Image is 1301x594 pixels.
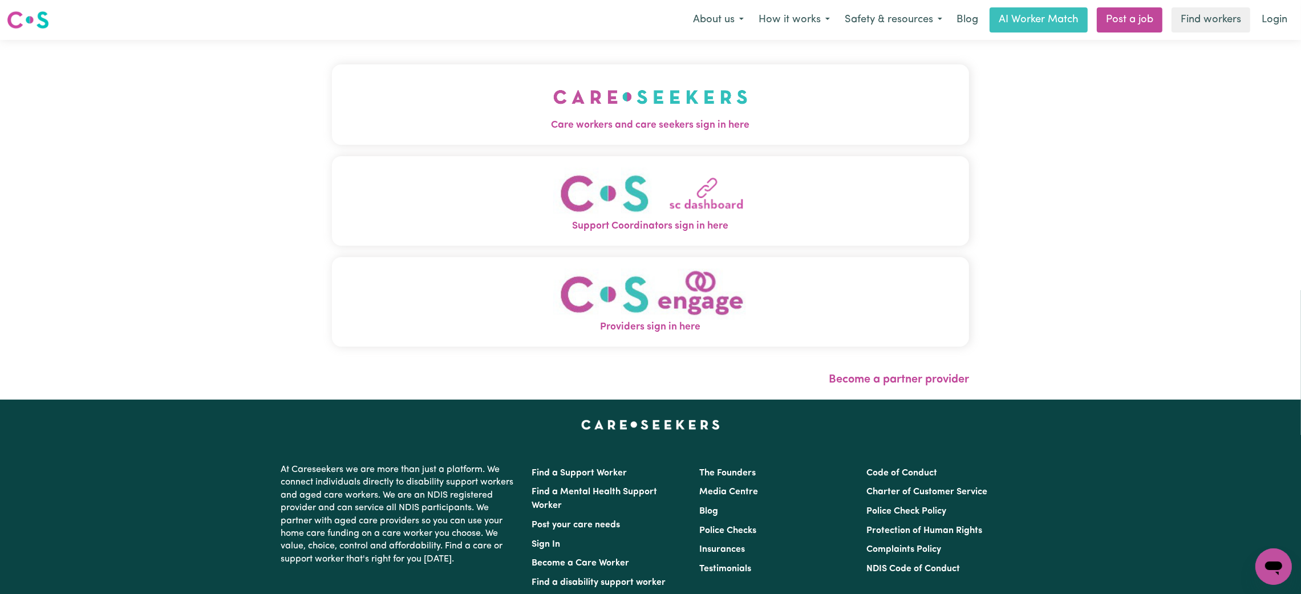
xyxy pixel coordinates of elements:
[699,526,756,535] a: Police Checks
[532,540,561,549] a: Sign In
[281,459,518,570] p: At Careseekers we are more than just a platform. We connect individuals directly to disability su...
[7,7,49,33] a: Careseekers logo
[990,7,1088,32] a: AI Worker Match
[332,64,969,144] button: Care workers and care seekers sign in here
[866,564,960,573] a: NDIS Code of Conduct
[332,219,969,234] span: Support Coordinators sign in here
[866,487,987,497] a: Charter of Customer Service
[532,559,630,568] a: Become a Care Worker
[829,374,969,385] a: Become a partner provider
[866,526,982,535] a: Protection of Human Rights
[1172,7,1250,32] a: Find workers
[866,469,937,478] a: Code of Conduct
[532,469,627,478] a: Find a Support Worker
[532,520,621,530] a: Post your care needs
[699,564,751,573] a: Testimonials
[866,507,946,516] a: Police Check Policy
[332,156,969,246] button: Support Coordinators sign in here
[1255,7,1294,32] a: Login
[7,10,49,30] img: Careseekers logo
[950,7,985,32] a: Blog
[581,420,720,429] a: Careseekers home page
[532,578,666,587] a: Find a disability support worker
[332,320,969,335] span: Providers sign in here
[837,8,950,32] button: Safety & resources
[699,469,756,478] a: The Founders
[332,257,969,347] button: Providers sign in here
[332,118,969,133] span: Care workers and care seekers sign in here
[866,545,941,554] a: Complaints Policy
[686,8,751,32] button: About us
[699,487,758,497] a: Media Centre
[532,487,658,510] a: Find a Mental Health Support Worker
[751,8,837,32] button: How it works
[699,545,745,554] a: Insurances
[1097,7,1162,32] a: Post a job
[699,507,718,516] a: Blog
[1255,548,1292,585] iframe: Button to launch messaging window, conversation in progress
